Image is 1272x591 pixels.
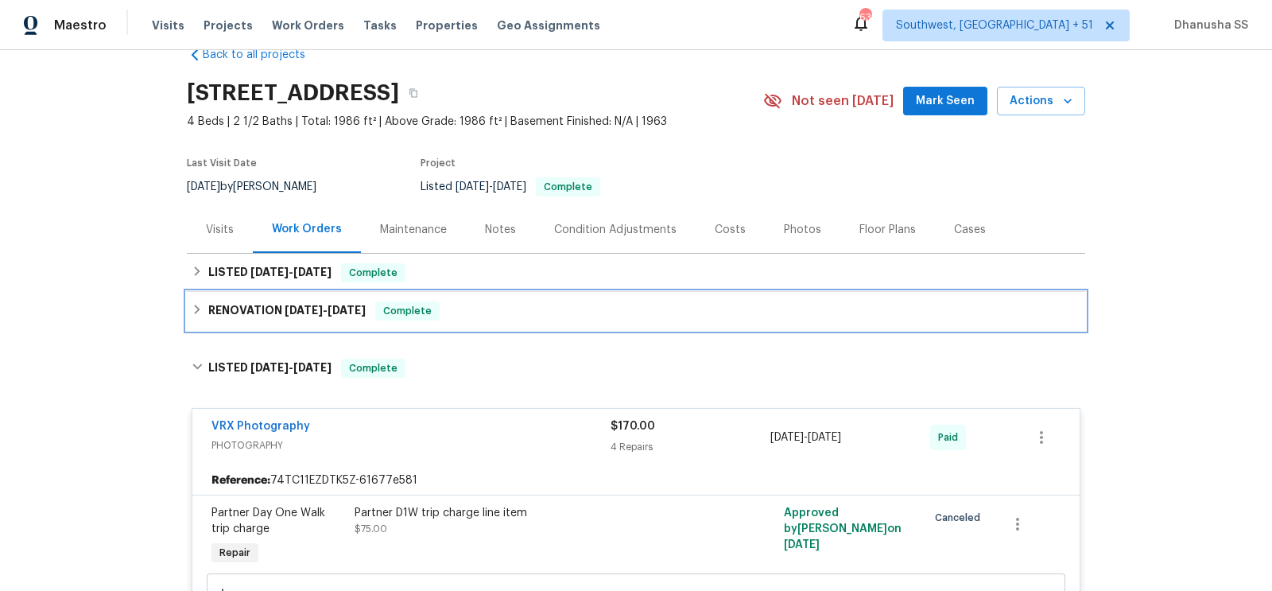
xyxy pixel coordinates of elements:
[54,17,107,33] span: Maestro
[421,181,600,192] span: Listed
[770,430,841,445] span: -
[377,303,438,319] span: Complete
[272,17,344,33] span: Work Orders
[554,222,677,238] div: Condition Adjustments
[935,510,987,526] span: Canceled
[187,177,335,196] div: by [PERSON_NAME]
[343,265,404,281] span: Complete
[1010,91,1072,111] span: Actions
[355,505,703,521] div: Partner D1W trip charge line item
[343,360,404,376] span: Complete
[784,507,902,550] span: Approved by [PERSON_NAME] on
[497,17,600,33] span: Geo Assignments
[250,362,289,373] span: [DATE]
[187,85,399,101] h2: [STREET_ADDRESS]
[250,362,332,373] span: -
[187,158,257,168] span: Last Visit Date
[903,87,987,116] button: Mark Seen
[380,222,447,238] div: Maintenance
[997,87,1085,116] button: Actions
[456,181,526,192] span: -
[211,507,325,535] span: Partner Day One Walk trip charge
[187,343,1085,394] div: LISTED [DATE]-[DATE]Complete
[537,182,599,192] span: Complete
[954,222,986,238] div: Cases
[485,222,516,238] div: Notes
[187,114,763,130] span: 4 Beds | 2 1/2 Baths | Total: 1986 ft² | Above Grade: 1986 ft² | Basement Finished: N/A | 1963
[285,305,366,316] span: -
[211,421,310,432] a: VRX Photography
[211,437,611,453] span: PHOTOGRAPHY
[208,359,332,378] h6: LISTED
[208,301,366,321] h6: RENOVATION
[611,421,655,432] span: $170.00
[421,158,456,168] span: Project
[187,47,339,63] a: Back to all projects
[770,432,804,443] span: [DATE]
[1168,17,1248,33] span: Dhanusha SS
[293,266,332,278] span: [DATE]
[859,10,871,25] div: 635
[916,91,975,111] span: Mark Seen
[285,305,323,316] span: [DATE]
[250,266,289,278] span: [DATE]
[399,79,428,107] button: Copy Address
[715,222,746,238] div: Costs
[859,222,916,238] div: Floor Plans
[250,266,332,278] span: -
[611,439,770,455] div: 4 Repairs
[784,222,821,238] div: Photos
[272,221,342,237] div: Work Orders
[896,17,1093,33] span: Southwest, [GEOGRAPHIC_DATA] + 51
[493,181,526,192] span: [DATE]
[213,545,257,561] span: Repair
[784,539,820,550] span: [DATE]
[328,305,366,316] span: [DATE]
[211,472,270,488] b: Reference:
[204,17,253,33] span: Projects
[293,362,332,373] span: [DATE]
[416,17,478,33] span: Properties
[792,93,894,109] span: Not seen [DATE]
[187,254,1085,292] div: LISTED [DATE]-[DATE]Complete
[938,430,964,445] span: Paid
[456,181,489,192] span: [DATE]
[206,222,234,238] div: Visits
[208,263,332,282] h6: LISTED
[187,292,1085,330] div: RENOVATION [DATE]-[DATE]Complete
[152,17,184,33] span: Visits
[187,181,220,192] span: [DATE]
[355,524,387,534] span: $75.00
[192,466,1080,495] div: 74TC11EZDTK5Z-61677e581
[808,432,841,443] span: [DATE]
[363,20,397,31] span: Tasks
